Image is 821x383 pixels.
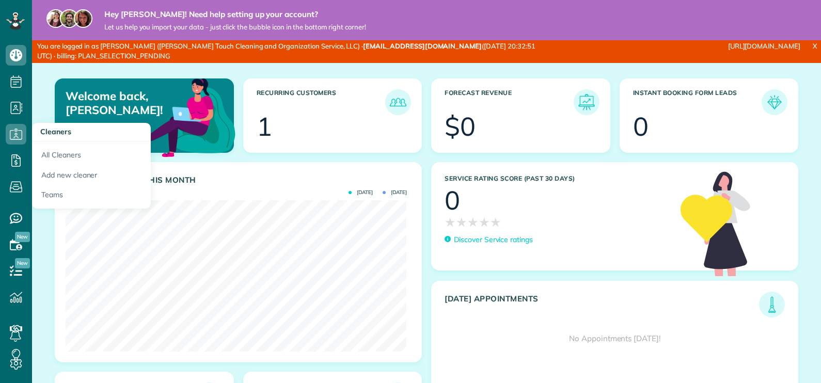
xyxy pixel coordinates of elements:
a: All Cleaners [32,141,151,165]
a: Teams [32,185,151,209]
a: Add new cleaner [32,165,151,185]
img: icon_form_leads-04211a6a04a5b2264e4ee56bc0799ec3eb69b7e499cbb523a139df1d13a81ae0.png [764,92,785,113]
a: Discover Service ratings [445,234,533,245]
strong: [EMAIL_ADDRESS][DOMAIN_NAME] [363,42,482,50]
span: ★ [467,213,479,231]
div: You are logged in as [PERSON_NAME] ([PERSON_NAME] Touch Cleaning and Organization Service, LLC) ·... [32,40,546,62]
img: dashboard_welcome-42a62b7d889689a78055ac9021e634bf52bae3f8056760290aed330b23ab8690.png [137,67,238,167]
strong: Hey [PERSON_NAME]! Need help setting up your account? [104,9,366,20]
img: michelle-19f622bdf1676172e81f8f8fba1fb50e276960ebfe0243fe18214015130c80e4.jpg [74,9,92,28]
img: icon_todays_appointments-901f7ab196bb0bea1936b74009e4eb5ffbc2d2711fa7634e0d609ed5ef32b18b.png [762,294,782,315]
div: 1 [257,114,272,139]
span: ★ [490,213,501,231]
h3: [DATE] Appointments [445,294,759,317]
h3: Recurring Customers [257,89,386,115]
a: [URL][DOMAIN_NAME] [728,42,800,50]
h3: Forecast Revenue [445,89,574,115]
span: Let us help you import your data - just click the bubble icon in the bottom right corner! [104,23,366,31]
div: $0 [445,114,476,139]
span: ★ [456,213,467,231]
a: X [809,40,821,52]
h3: Instant Booking Form Leads [633,89,762,115]
img: icon_recurring_customers-cf858462ba22bcd05b5a5880d41d6543d210077de5bb9ebc9590e49fd87d84ed.png [388,92,408,113]
h3: Service Rating score (past 30 days) [445,175,670,182]
span: ★ [445,213,456,231]
span: New [15,232,30,242]
div: No Appointments [DATE]! [432,317,798,360]
span: [DATE] [383,190,407,195]
span: ★ [479,213,490,231]
h3: Actual Revenue this month [68,175,411,185]
img: jorge-587dff0eeaa6aab1f244e6dc62b8924c3b6ad411094392a53c71c6c4a576187d.jpg [60,9,78,28]
div: 0 [633,114,649,139]
span: [DATE] [349,190,373,195]
span: Cleaners [40,127,71,136]
p: Welcome back, [PERSON_NAME]! [66,89,176,117]
img: icon_forecast_revenue-8c13a41c7ed35a8dcfafea3cbb826a0462acb37728057bba2d056411b612bbbe.png [576,92,597,113]
div: 0 [445,187,460,213]
p: Discover Service ratings [454,234,533,245]
span: New [15,258,30,268]
img: maria-72a9807cf96188c08ef61303f053569d2e2a8a1cde33d635c8a3ac13582a053d.jpg [46,9,65,28]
